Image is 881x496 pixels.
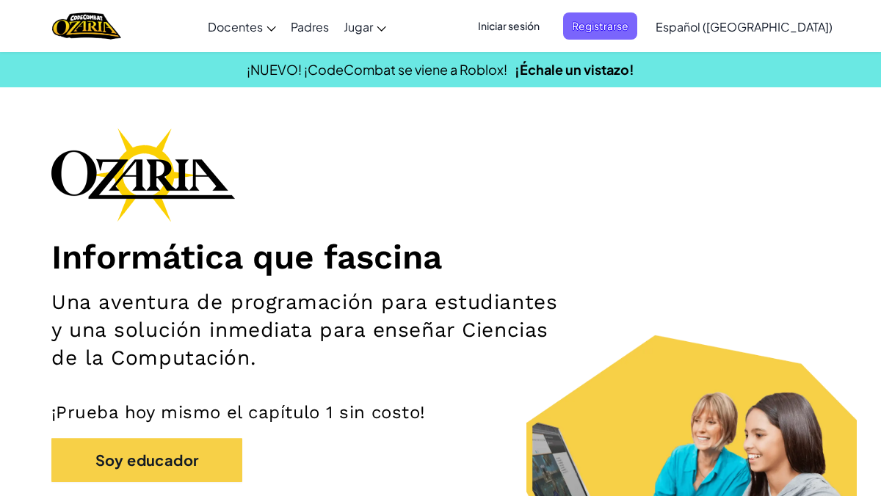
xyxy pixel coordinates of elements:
[469,12,548,40] button: Iniciar sesión
[51,401,830,423] p: ¡Prueba hoy mismo el capítulo 1 sin costo!
[208,19,263,34] span: Docentes
[563,12,637,40] button: Registrarse
[200,7,283,46] a: Docentes
[515,61,634,78] a: ¡Échale un vistazo!
[283,7,336,46] a: Padres
[51,288,573,372] h2: Una aventura de programación para estudiantes y una solución inmediata para enseñar Ciencias de l...
[51,236,830,277] h1: Informática que fascina
[344,19,373,34] span: Jugar
[656,19,833,34] span: Español ([GEOGRAPHIC_DATA])
[51,438,242,482] button: Soy educador
[52,11,120,41] a: Ozaria by CodeCombat logo
[648,7,840,46] a: Español ([GEOGRAPHIC_DATA])
[51,128,235,222] img: Ozaria branding logo
[52,11,120,41] img: Home
[247,61,507,78] span: ¡NUEVO! ¡CodeCombat se viene a Roblox!
[336,7,394,46] a: Jugar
